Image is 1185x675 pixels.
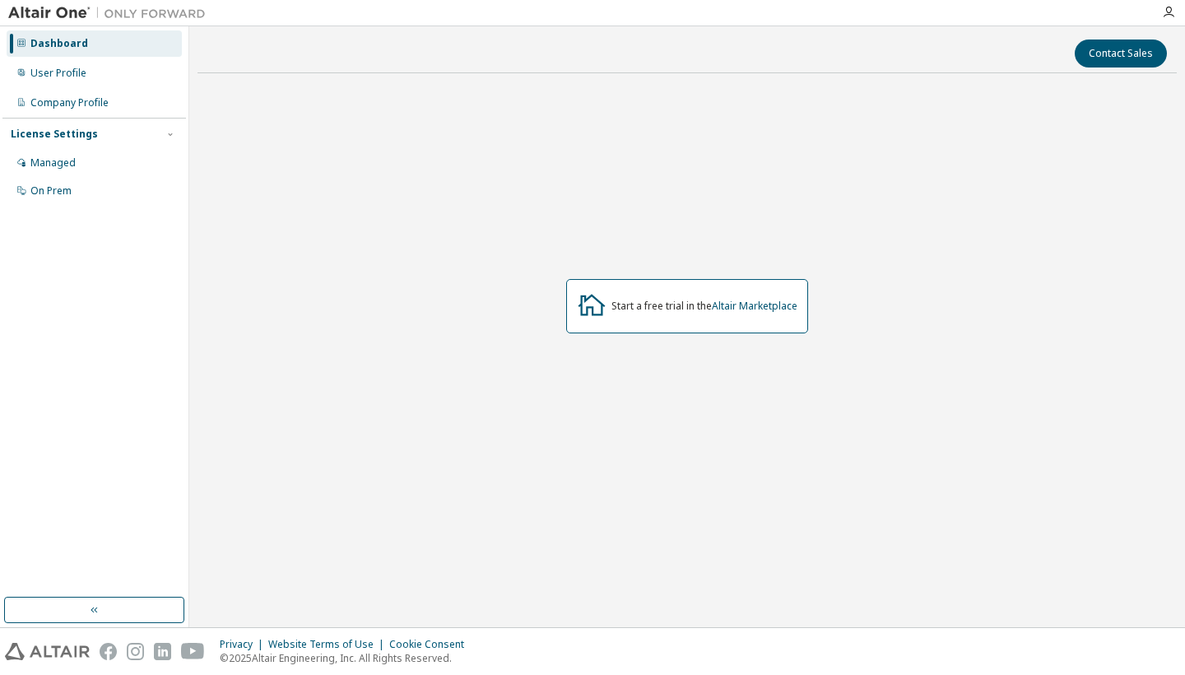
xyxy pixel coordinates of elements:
[389,638,474,651] div: Cookie Consent
[8,5,214,21] img: Altair One
[181,643,205,660] img: youtube.svg
[220,638,268,651] div: Privacy
[611,300,797,313] div: Start a free trial in the
[5,643,90,660] img: altair_logo.svg
[154,643,171,660] img: linkedin.svg
[1075,40,1167,67] button: Contact Sales
[30,37,88,50] div: Dashboard
[30,67,86,80] div: User Profile
[30,96,109,109] div: Company Profile
[100,643,117,660] img: facebook.svg
[712,299,797,313] a: Altair Marketplace
[30,184,72,198] div: On Prem
[127,643,144,660] img: instagram.svg
[220,651,474,665] p: © 2025 Altair Engineering, Inc. All Rights Reserved.
[30,156,76,170] div: Managed
[11,128,98,141] div: License Settings
[268,638,389,651] div: Website Terms of Use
